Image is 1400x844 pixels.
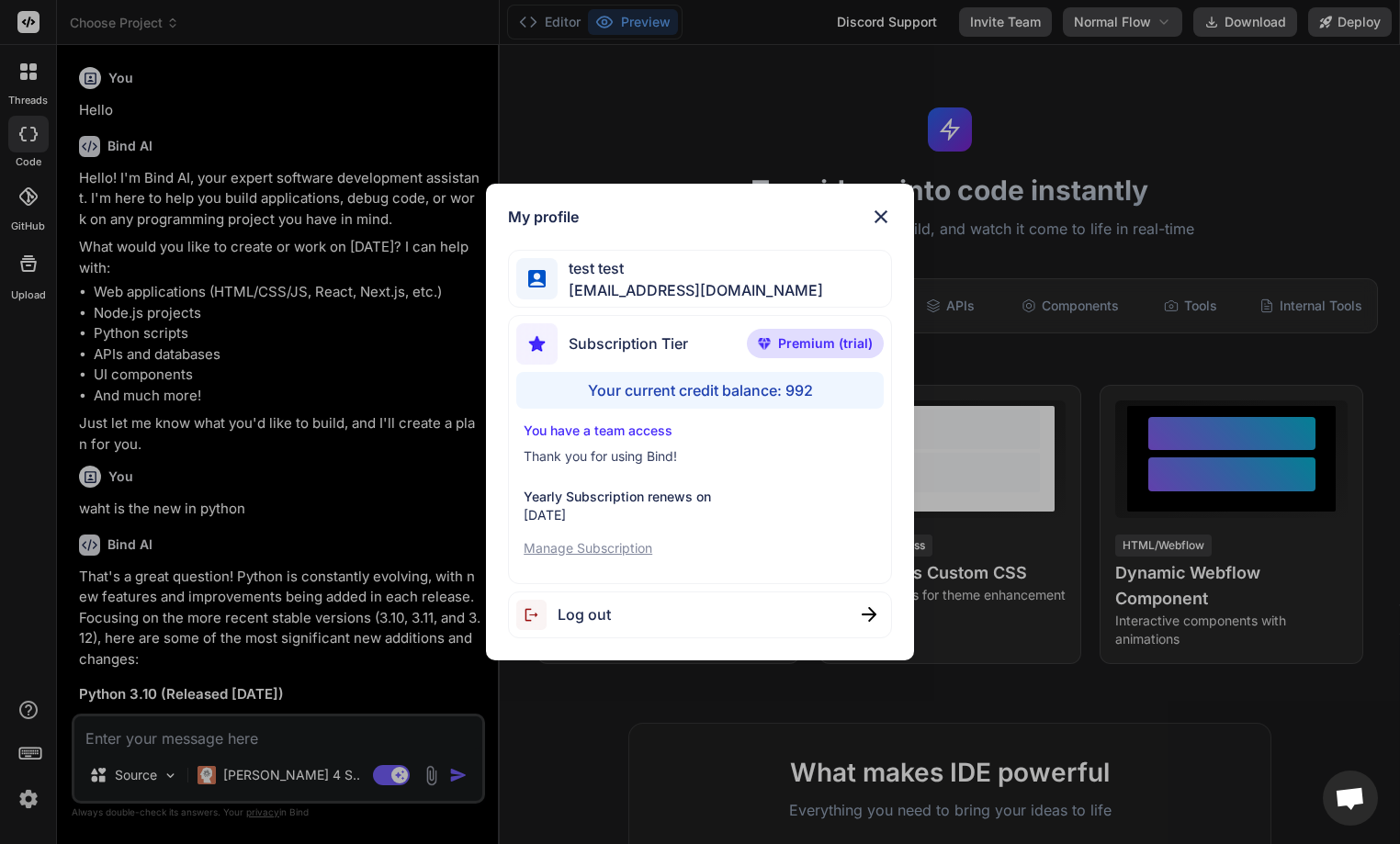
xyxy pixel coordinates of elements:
img: close [870,206,892,228]
p: Yearly Subscription renews on [524,488,876,506]
span: Subscription Tier [569,332,688,354]
span: [EMAIL_ADDRESS][DOMAIN_NAME] [558,279,823,301]
p: Thank you for using Bind! [524,447,876,466]
span: Log out [558,603,611,625]
h1: My profile [508,206,579,228]
img: subscription [516,323,558,365]
div: Open chat [1323,771,1378,826]
img: logout [516,600,558,630]
span: test test [558,257,823,279]
div: Your current credit balance: 992 [516,372,884,409]
p: [DATE] [524,506,876,524]
img: close [862,607,876,622]
p: You have a team access [524,422,876,440]
span: Premium (trial) [778,334,873,353]
p: Manage Subscription [524,539,876,557]
img: profile [528,270,546,287]
img: premium [758,338,771,349]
